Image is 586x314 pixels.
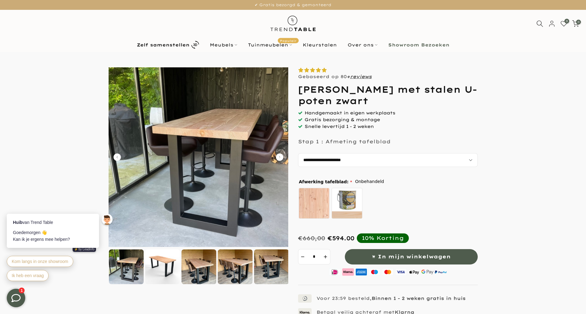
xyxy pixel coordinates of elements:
[383,41,455,49] a: Showroom Bezoeken
[297,41,342,49] a: Kleurstalen
[1,184,121,289] iframe: bot-iframe
[572,20,579,27] a: 0
[372,296,466,301] strong: Binnen 1 - 2 weken gratis in huis
[378,252,451,261] span: In mijn winkelwagen
[305,124,374,129] span: Snelle levertijd 1 - 2 weken
[109,67,288,247] img: Douglas bartafel met stalen U-poten zwart gepoedercoat
[242,41,297,49] a: TuinmeubelenPopulair
[350,74,372,79] a: reviews
[254,249,289,284] img: Douglas bartafel met stalen U-poten zwart
[307,249,321,264] input: Quantity
[305,117,380,122] span: Gratis bezorging & montage
[298,74,372,79] p: Gebaseerd op 80
[145,249,180,284] img: Rechthoekige douglas houten bartafel - stalen U-poten zwart
[299,180,352,184] span: Afwerking tafelblad:
[114,153,121,161] button: Carousel Back Arrow
[560,20,567,27] a: 0
[131,39,204,50] a: Zelf samenstellen
[1,283,31,313] iframe: toggle-frame
[321,249,330,264] button: increment
[317,296,466,301] p: Voor 23:59 besteld,
[8,2,578,8] p: ✔ Gratis bezorgd & gemonteerd
[298,84,478,106] h1: [PERSON_NAME] met stalen U-poten zwart
[298,235,325,242] div: €660,00
[576,20,581,24] span: 0
[388,43,449,47] b: Showroom Bezoeken
[276,153,283,161] button: Carousel Next Arrow
[362,235,404,241] div: 10% Korting
[266,10,320,37] img: trend-table
[218,249,253,284] img: Douglas bartafel met stalen U-poten zwart
[204,41,242,49] a: Meubels
[278,38,299,43] span: Populair
[342,41,383,49] a: Over ons
[564,19,569,23] span: 0
[298,138,391,145] p: Stap 1 : Afmeting tafelblad
[355,178,384,185] span: Onbehandeld
[137,43,189,47] b: Zelf samenstellen
[305,110,395,116] span: Handgemaakt in eigen werkplaats
[181,249,216,284] img: Douglas bartafel met stalen U-poten zwart
[109,249,144,284] img: Douglas bartafel met stalen U-poten zwart gepoedercoat
[347,74,350,79] strong: +
[298,249,307,264] button: decrement
[298,153,478,167] select: autocomplete="off"
[345,249,478,264] button: In mijn winkelwagen
[328,235,354,242] span: €594.00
